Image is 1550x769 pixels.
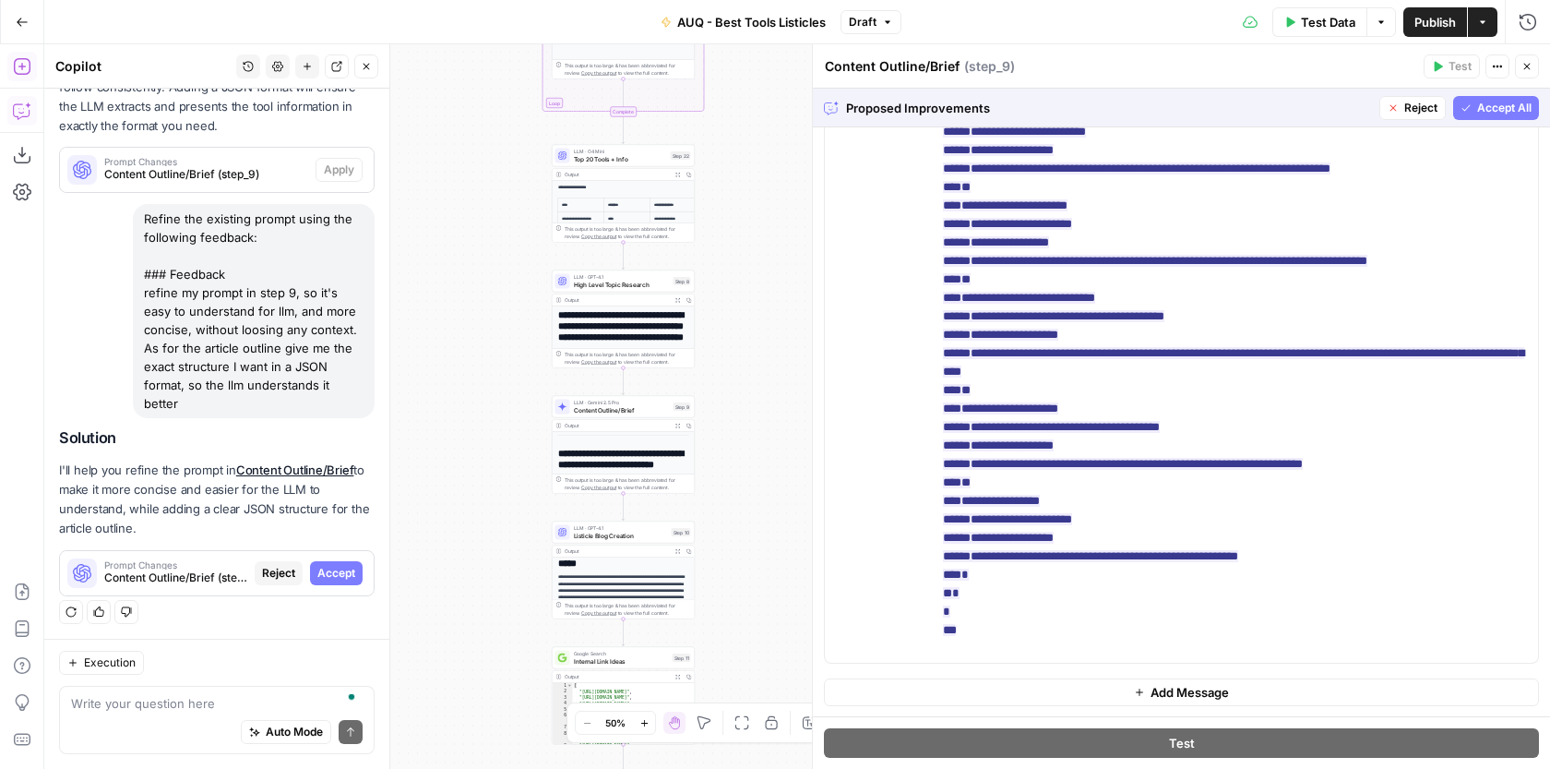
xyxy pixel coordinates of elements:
div: Step 22 [671,151,691,160]
div: 2 [553,689,573,695]
span: Test Data [1301,13,1355,31]
span: 50% [605,715,626,730]
span: Proposed Improvements [846,99,1372,117]
div: This output is too large & has been abbreviated for review. to view the full content. [565,602,691,617]
span: Accept [317,565,355,582]
span: Execution [84,655,136,671]
div: 3 [553,695,573,702]
span: Test [1449,58,1472,75]
span: LLM · Gemini 2.5 Pro [574,399,670,406]
p: I'll help you refine the prompt in to make it more concise and easier for the LLM to understand, ... [59,461,375,539]
span: Toggle code folding, rows 1 through 12 [567,683,573,690]
span: Reject [262,565,295,582]
button: Reject [255,561,303,585]
span: Auto Mode [266,724,323,740]
span: Content Outline/Brief (step_9) [104,570,247,586]
div: Step 9 [674,403,691,411]
span: Content Outline/Brief [574,405,670,415]
g: Edge from step_10 to step_11 [622,619,625,646]
div: Copilot [55,57,231,76]
span: LLM · O4 Mini [574,148,667,155]
span: Accept All [1477,100,1532,116]
div: Refine the existing prompt using the following feedback: ### Feedback refine my prompt in step 9,... [133,204,375,418]
button: Publish [1403,7,1467,37]
span: Copy the output [581,610,616,616]
span: Add Message [1151,683,1229,702]
button: Accept [310,561,363,585]
h2: Solution [59,429,375,447]
div: This output is too large & has been abbreviated for review. to view the full content. [565,476,691,491]
div: 9 [553,743,573,750]
div: 4 [553,701,573,707]
span: LLM · GPT-4.1 [574,524,668,532]
div: 5 [553,707,573,714]
div: This output is too large & has been abbreviated for review. to view the full content. [565,225,691,240]
span: Top 20 Tools + Info [574,154,667,163]
button: AUQ - Best Tools Listicles [650,7,837,37]
div: Step 10 [672,528,691,536]
button: Apply [316,158,363,182]
div: Output [565,296,670,304]
button: Test [1424,54,1480,78]
div: Step 8 [674,277,691,285]
span: Prompt Changes [104,560,247,570]
div: 8 [553,731,573,743]
textarea: Content Outline/Brief [825,57,960,76]
button: Draft [841,10,901,34]
span: Test [1169,734,1195,752]
span: Google Search [574,650,669,657]
span: Publish [1414,13,1456,31]
span: Listicle Blog Creation [574,531,668,540]
span: High Level Topic Research [574,280,670,289]
span: ( step_9 ) [964,57,1015,76]
g: Edge from step_8 to step_9 [622,368,625,395]
button: Accept All [1453,96,1539,120]
span: Apply [324,162,354,178]
g: Edge from step_9 to step_10 [622,494,625,521]
span: AUQ - Best Tools Listicles [677,13,826,31]
button: Test [824,728,1539,758]
div: Output [565,547,670,555]
span: Copy the output [581,70,616,76]
div: Complete [610,107,637,117]
span: Internal Link Ideas [574,656,669,666]
textarea: To enrich screen reader interactions, please activate Accessibility in Grammarly extension settings [71,694,363,713]
div: Google SearchInternal Link IdeasStep 11Output[ "[URL][DOMAIN_NAME]", "[URL][DOMAIN_NAME]", "[URL]... [552,647,695,745]
button: Add Message [824,679,1539,706]
g: Edge from step_20-iteration-end to step_22 [622,117,625,144]
div: Output [565,422,670,429]
div: Output [565,673,670,680]
div: 7 [553,725,573,731]
span: Copy the output [581,359,616,365]
div: 1 [553,683,573,690]
button: Reject [1379,96,1446,120]
div: This output is too large & has been abbreviated for review. to view the full content. [565,351,691,366]
span: Reject [1404,100,1437,116]
div: 6 [553,713,573,725]
button: Auto Mode [241,720,331,744]
span: LLM · GPT-4.1 [574,273,670,281]
span: Content Outline/Brief (step_9) [104,166,308,183]
button: Execution [59,651,144,675]
div: Step 11 [673,654,691,662]
a: Content Outline/Brief [236,463,354,477]
span: Copy the output [581,485,616,490]
span: Draft [849,14,876,30]
div: Output [565,171,670,178]
span: Prompt Changes [104,157,308,166]
button: Test Data [1272,7,1366,37]
div: Complete [552,107,695,117]
g: Edge from step_22 to step_8 [622,243,625,270]
span: Copy the output [581,234,616,239]
div: This output is too large & has been abbreviated for review. to view the full content. [565,62,691,77]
